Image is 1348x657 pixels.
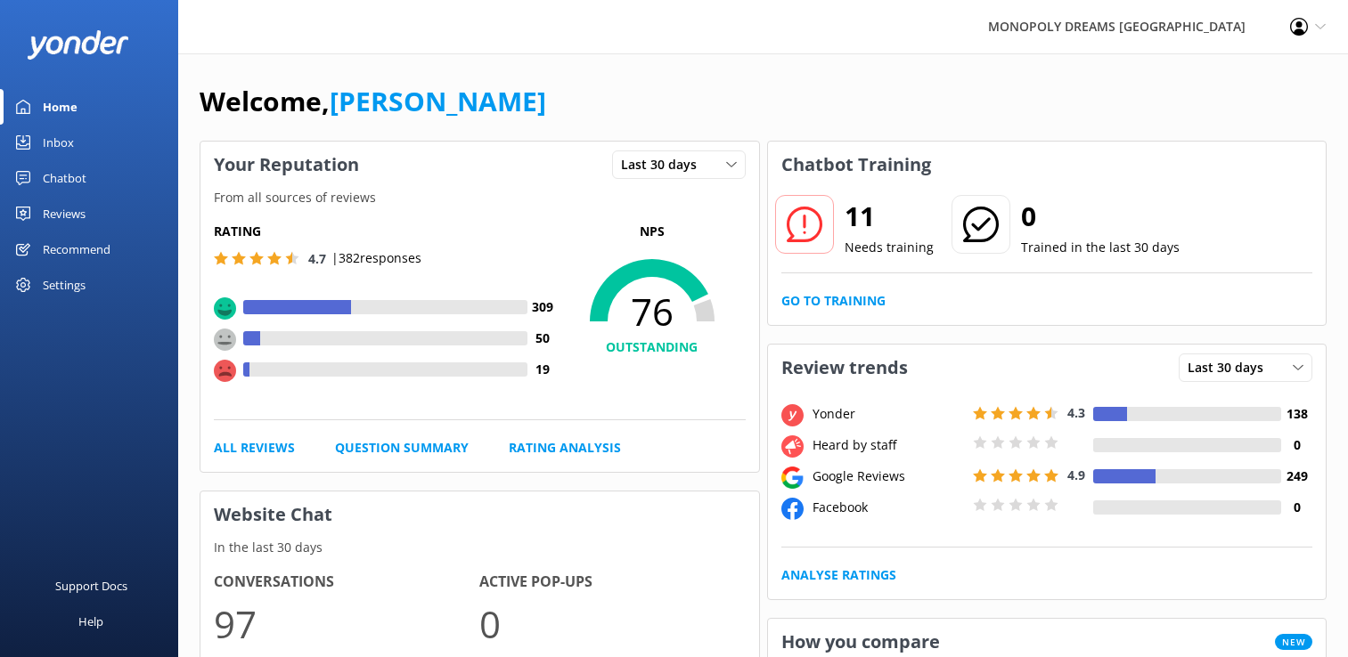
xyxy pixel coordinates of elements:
p: From all sources of reviews [200,188,759,207]
div: Settings [43,267,86,303]
a: [PERSON_NAME] [330,83,546,119]
p: NPS [559,222,746,241]
a: Question Summary [335,438,469,458]
span: 76 [559,289,746,334]
span: Last 30 days [1188,358,1274,377]
a: Go to Training [781,291,886,311]
img: yonder-white-logo.png [27,30,129,60]
h3: Website Chat [200,491,759,538]
h2: 0 [1021,195,1180,238]
p: Needs training [845,238,934,257]
div: Chatbot [43,160,86,196]
div: Heard by staff [808,435,968,455]
p: Trained in the last 30 days [1021,238,1180,257]
h4: Conversations [214,571,479,594]
div: Reviews [43,196,86,231]
div: Facebook [808,498,968,517]
h4: 50 [527,328,559,348]
h4: 19 [527,360,559,379]
div: Recommend [43,231,110,267]
span: New [1275,634,1312,650]
span: 4.9 [1067,466,1085,483]
h4: 309 [527,297,559,317]
a: Analyse Ratings [781,565,896,585]
a: All Reviews [214,438,295,458]
p: In the last 30 days [200,538,759,557]
h3: Review trends [768,345,921,391]
div: Help [78,604,103,639]
h4: 0 [1281,498,1312,517]
h4: OUTSTANDING [559,337,746,357]
span: 4.3 [1067,404,1085,421]
h1: Welcome, [200,80,546,123]
p: 0 [479,594,745,653]
h3: Chatbot Training [768,142,944,188]
h4: 249 [1281,466,1312,486]
div: Yonder [808,404,968,424]
span: Last 30 days [621,155,707,174]
h4: Active Pop-ups [479,571,745,594]
h5: Rating [214,222,559,241]
h4: 0 [1281,435,1312,455]
span: 4.7 [308,250,326,267]
div: Home [43,89,78,125]
h2: 11 [845,195,934,238]
h3: Your Reputation [200,142,372,188]
h4: 138 [1281,404,1312,424]
p: | 382 responses [331,248,421,268]
div: Support Docs [55,568,127,604]
p: 97 [214,594,479,653]
div: Inbox [43,125,74,160]
a: Rating Analysis [509,438,621,458]
div: Google Reviews [808,466,968,486]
